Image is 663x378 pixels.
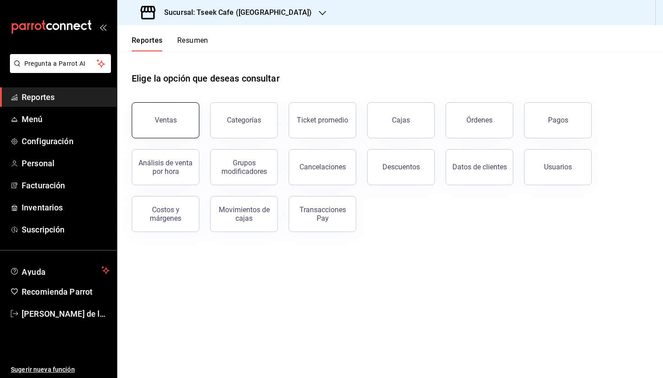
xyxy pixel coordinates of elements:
div: Pagos [548,116,568,124]
button: Grupos modificadores [210,149,278,185]
span: Configuración [22,135,110,147]
span: Reportes [22,91,110,103]
div: Cancelaciones [299,163,346,171]
div: Ventas [155,116,177,124]
div: Categorías [227,116,261,124]
div: Usuarios [544,163,572,171]
button: Categorías [210,102,278,138]
button: Costos y márgenes [132,196,199,232]
h3: Sucursal: Tseek Cafe ([GEOGRAPHIC_DATA]) [157,7,312,18]
div: Grupos modificadores [216,159,272,176]
button: Descuentos [367,149,435,185]
button: Transacciones Pay [289,196,356,232]
a: Pregunta a Parrot AI [6,65,111,75]
div: Ticket promedio [297,116,348,124]
div: Costos y márgenes [138,205,193,223]
button: Cancelaciones [289,149,356,185]
button: Resumen [177,36,208,51]
span: Personal [22,157,110,169]
span: Menú [22,113,110,125]
button: Órdenes [446,102,513,138]
span: Ayuda [22,265,98,276]
span: Sugerir nueva función [11,365,110,374]
span: Inventarios [22,201,110,214]
div: Cajas [392,116,410,124]
button: Ventas [132,102,199,138]
div: Movimientos de cajas [216,205,272,223]
button: Movimientos de cajas [210,196,278,232]
span: Pregunta a Parrot AI [24,59,97,68]
span: [PERSON_NAME] de la [PERSON_NAME] [22,308,110,320]
button: Reportes [132,36,163,51]
div: Órdenes [466,116,493,124]
div: Transacciones Pay [295,205,350,223]
span: Recomienda Parrot [22,286,110,298]
button: Ticket promedio [289,102,356,138]
div: Análisis de venta por hora [138,159,193,176]
span: Suscripción [22,223,110,236]
div: Descuentos [382,163,420,171]
button: Análisis de venta por hora [132,149,199,185]
button: Pagos [524,102,592,138]
div: navigation tabs [132,36,208,51]
button: Usuarios [524,149,592,185]
button: Datos de clientes [446,149,513,185]
div: Datos de clientes [452,163,507,171]
button: Cajas [367,102,435,138]
span: Facturación [22,179,110,191]
h1: Elige la opción que deseas consultar [132,72,280,85]
button: open_drawer_menu [99,23,106,31]
button: Pregunta a Parrot AI [10,54,111,73]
